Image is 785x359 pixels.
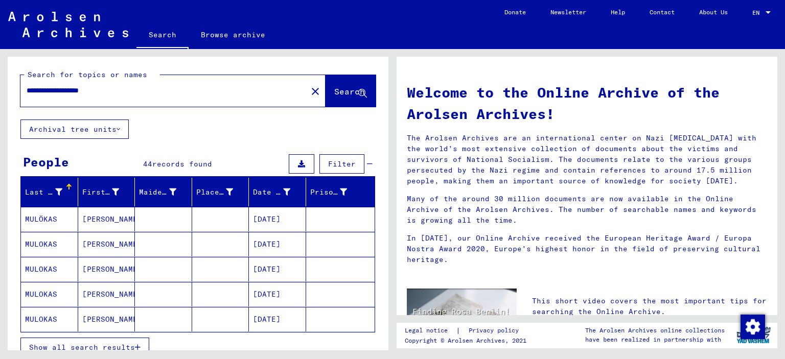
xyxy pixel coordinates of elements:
[20,119,129,139] button: Archival tree units
[306,178,375,206] mat-header-cell: Prisoner #
[740,314,765,339] div: Change consent
[249,207,306,231] mat-cell: [DATE]
[78,178,135,206] mat-header-cell: First Name
[585,326,725,335] p: The Arolsen Archives online collections
[29,343,135,352] span: Show all search results
[460,325,531,336] a: Privacy policy
[752,9,764,16] span: EN
[407,289,517,348] img: video.jpg
[319,154,364,174] button: Filter
[196,187,234,198] div: Place of Birth
[532,296,767,317] p: This short video covers the most important tips for searching the Online Archive.
[21,282,78,306] mat-cell: MULOKAS
[78,257,135,281] mat-cell: [PERSON_NAME]
[20,338,149,357] button: Show all search results
[136,22,189,49] a: Search
[405,336,531,345] p: Copyright © Arolsen Archives, 2021
[253,184,306,200] div: Date of Birth
[192,178,249,206] mat-header-cell: Place of Birth
[21,257,78,281] mat-cell: MULOKAS
[25,184,78,200] div: Last Name
[143,159,152,169] span: 44
[405,325,456,336] a: Legal notice
[405,325,531,336] div: |
[78,207,135,231] mat-cell: [PERSON_NAME]
[309,85,321,98] mat-icon: close
[189,22,278,47] a: Browse archive
[78,307,135,331] mat-cell: [PERSON_NAME]
[21,207,78,231] mat-cell: MULÖKAS
[78,232,135,256] mat-cell: [PERSON_NAME]
[407,133,767,186] p: The Arolsen Archives are an international center on Nazi [MEDICAL_DATA] with the world’s most ext...
[21,178,78,206] mat-header-cell: Last Name
[310,187,348,198] div: Prisoner #
[249,307,306,331] mat-cell: [DATE]
[734,322,773,348] img: yv_logo.png
[407,194,767,226] p: Many of the around 30 million documents are now available in the Online Archive of the Arolsen Ar...
[249,282,306,306] mat-cell: [DATE]
[82,187,120,198] div: First Name
[310,184,363,200] div: Prisoner #
[21,307,78,331] mat-cell: MULOKAS
[82,184,135,200] div: First Name
[407,233,767,265] p: In [DATE], our Online Archive received the European Heritage Award / Europa Nostra Award 2020, Eu...
[334,86,365,97] span: Search
[305,81,326,101] button: Clear
[328,159,356,169] span: Filter
[196,184,249,200] div: Place of Birth
[78,282,135,306] mat-cell: [PERSON_NAME]
[326,75,376,107] button: Search
[23,153,69,171] div: People
[249,178,306,206] mat-header-cell: Date of Birth
[249,232,306,256] mat-cell: [DATE]
[28,70,147,79] mat-label: Search for topics or names
[741,315,765,339] img: Change consent
[25,187,62,198] div: Last Name
[21,232,78,256] mat-cell: MULOKAS
[585,335,725,344] p: have been realized in partnership with
[135,178,192,206] mat-header-cell: Maiden Name
[8,12,128,37] img: Arolsen_neg.svg
[407,82,767,125] h1: Welcome to the Online Archive of the Arolsen Archives!
[253,187,290,198] div: Date of Birth
[152,159,212,169] span: records found
[139,187,176,198] div: Maiden Name
[249,257,306,281] mat-cell: [DATE]
[139,184,192,200] div: Maiden Name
